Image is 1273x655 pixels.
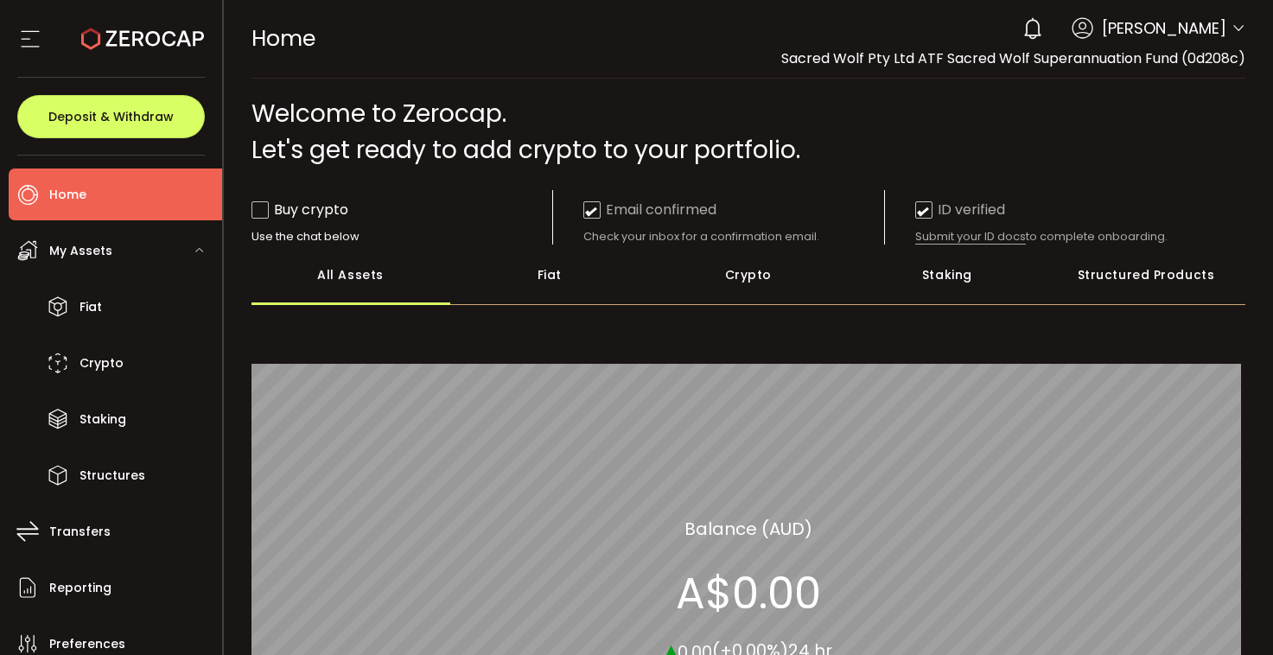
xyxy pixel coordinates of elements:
div: Structured Products [1047,245,1245,305]
div: Crypto [649,245,848,305]
span: Home [49,182,86,207]
div: Check your inbox for a confirmation email. [583,229,885,245]
span: Staking [80,407,126,432]
div: to complete onboarding. [915,229,1217,245]
span: Crypto [80,351,124,376]
span: Deposit & Withdraw [48,111,174,123]
section: Balance (AUD) [684,515,812,541]
div: Fiat [450,245,649,305]
span: Home [251,23,315,54]
span: Submit your ID docs [915,229,1026,245]
span: Structures [80,463,145,488]
div: Buy crypto [251,199,348,220]
div: Email confirmed [583,199,716,220]
span: Reporting [49,576,111,601]
div: Use the chat below [251,229,553,245]
div: ID verified [915,199,1005,220]
span: Sacred Wolf Pty Ltd ATF Sacred Wolf Superannuation Fund (0d208c) [781,48,1245,68]
div: All Assets [251,245,450,305]
section: A$0.00 [676,567,821,619]
span: [PERSON_NAME] [1102,16,1226,40]
div: Staking [848,245,1047,305]
div: Welcome to Zerocap. Let's get ready to add crypto to your portfolio. [251,96,1246,169]
button: Deposit & Withdraw [17,95,205,138]
span: My Assets [49,238,112,264]
span: Fiat [80,295,102,320]
span: Transfers [49,519,111,544]
iframe: Chat Widget [1187,572,1273,655]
